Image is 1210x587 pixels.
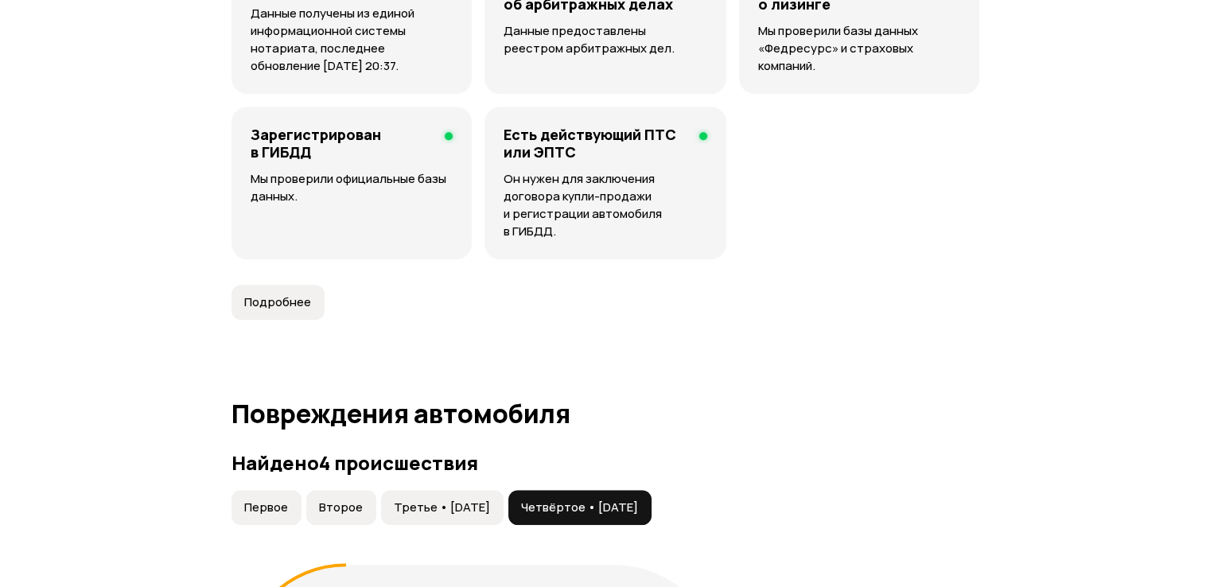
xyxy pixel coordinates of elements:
[394,500,490,515] span: Третье • [DATE]
[231,285,325,320] button: Подробнее
[504,170,707,240] p: Он нужен для заключения договора купли-продажи и регистрации автомобиля в ГИБДД.
[251,126,433,161] h4: Зарегистрирован в ГИБДД
[504,22,707,57] p: Данные предоставлены реестром арбитражных дел.
[244,294,311,310] span: Подробнее
[244,500,288,515] span: Первое
[251,170,453,205] p: Мы проверили официальные базы данных.
[504,126,687,161] h4: Есть действующий ПТС или ЭПТС
[758,22,960,75] p: Мы проверили базы данных «Федресурс» и страховых компаний.
[231,399,979,428] h1: Повреждения автомобиля
[521,500,638,515] span: Четвёртое • [DATE]
[306,490,376,525] button: Второе
[231,452,979,474] h3: Найдено 4 происшествия
[381,490,504,525] button: Третье • [DATE]
[231,490,302,525] button: Первое
[251,5,453,75] p: Данные получены из единой информационной системы нотариата, последнее обновление [DATE] 20:37.
[319,500,363,515] span: Второе
[508,490,652,525] button: Четвёртое • [DATE]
